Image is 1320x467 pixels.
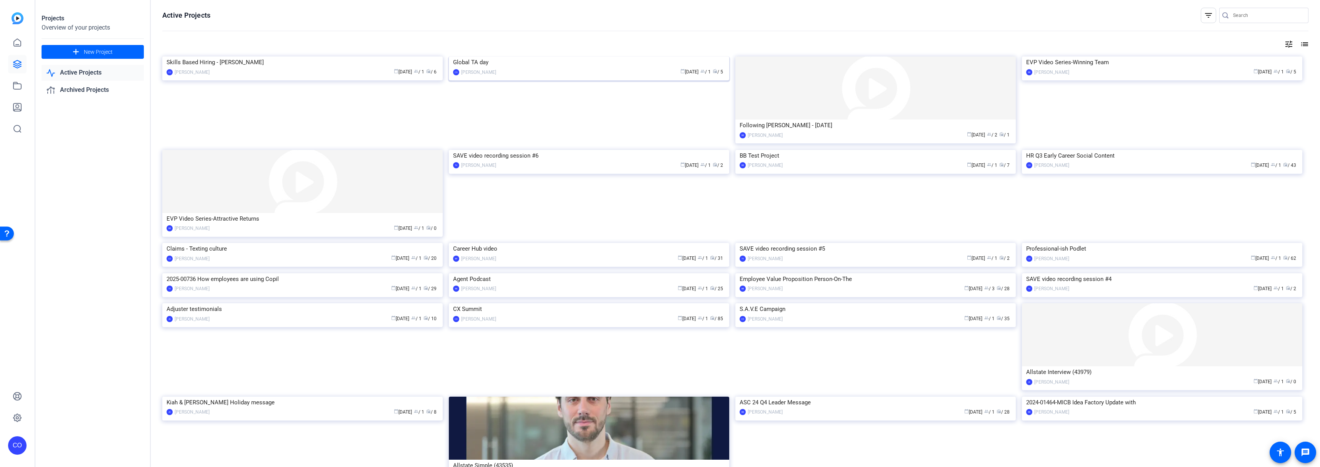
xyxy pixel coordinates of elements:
[987,162,992,167] span: group
[740,273,1012,285] div: Employee Value Proposition Person-On-The
[394,226,412,231] span: [DATE]
[999,255,1004,260] span: radio
[426,69,431,73] span: radio
[426,69,437,75] span: / 6
[710,316,723,321] span: / 85
[680,69,685,73] span: calendar_today
[453,162,459,168] div: TV
[1026,379,1032,385] div: JK
[984,286,989,290] span: group
[740,132,746,138] div: BB
[698,286,702,290] span: group
[453,316,459,322] div: CO
[42,45,144,59] button: New Project
[987,256,997,261] span: / 1
[1026,162,1032,168] div: CO
[964,409,969,414] span: calendar_today
[167,69,173,75] div: CO
[414,69,418,73] span: group
[680,162,685,167] span: calendar_today
[1286,286,1296,291] span: / 2
[1271,162,1275,167] span: group
[414,409,418,414] span: group
[394,409,412,415] span: [DATE]
[997,409,1001,414] span: radio
[1253,379,1272,384] span: [DATE]
[461,315,496,323] div: [PERSON_NAME]
[740,316,746,322] div: CO
[713,69,723,75] span: / 5
[1026,243,1298,254] div: Professional-ish Podlet
[1273,69,1278,73] span: group
[1286,409,1290,414] span: radio
[698,316,708,321] span: / 1
[698,316,702,320] span: group
[1286,379,1290,383] span: radio
[967,256,985,261] span: [DATE]
[391,286,409,291] span: [DATE]
[964,286,969,290] span: calendar_today
[964,316,982,321] span: [DATE]
[394,69,412,75] span: [DATE]
[698,286,708,291] span: / 1
[700,69,705,73] span: group
[175,255,210,263] div: [PERSON_NAME]
[42,82,144,98] a: Archived Projects
[42,14,144,23] div: Projects
[984,409,995,415] span: / 1
[175,224,210,232] div: [PERSON_NAME]
[1026,57,1298,68] div: EVP Video Series-Winning Team
[391,255,396,260] span: calendar_today
[740,397,1012,408] div: ASC 24 Q4 Leader Message
[984,316,995,321] span: / 1
[411,286,416,290] span: group
[461,68,496,76] div: [PERSON_NAME]
[967,162,972,167] span: calendar_today
[1283,162,1288,167] span: radio
[453,256,459,262] div: BP
[391,286,396,290] span: calendar_today
[678,286,696,291] span: [DATE]
[1253,379,1258,383] span: calendar_today
[710,286,723,291] span: / 25
[748,408,783,416] div: [PERSON_NAME]
[740,409,746,415] div: BB
[740,120,1012,131] div: Following [PERSON_NAME] - [DATE]
[678,316,682,320] span: calendar_today
[997,409,1010,415] span: / 28
[1273,409,1284,415] span: / 1
[1253,409,1258,414] span: calendar_today
[167,409,173,415] div: JK
[967,132,985,138] span: [DATE]
[748,285,783,292] div: [PERSON_NAME]
[1273,69,1284,75] span: / 1
[414,69,424,75] span: / 1
[453,150,725,161] div: SAVE video recording session #6
[678,286,682,290] span: calendar_today
[411,316,416,320] span: group
[1301,448,1310,457] mat-icon: message
[394,409,398,414] span: calendar_today
[167,225,173,231] div: BB
[1026,397,1298,408] div: 2024-01464-MICB Idea Factory Update with
[740,162,746,168] div: BB
[1253,69,1272,75] span: [DATE]
[426,226,437,231] span: / 0
[700,69,711,75] span: / 1
[1286,409,1296,415] span: / 5
[1251,255,1255,260] span: calendar_today
[1251,256,1269,261] span: [DATE]
[1233,11,1302,20] input: Search
[1026,409,1032,415] div: BB
[1299,40,1308,49] mat-icon: list
[42,65,144,81] a: Active Projects
[964,316,969,320] span: calendar_today
[740,256,746,262] div: TV
[987,255,992,260] span: group
[42,23,144,32] div: Overview of your projects
[1283,255,1288,260] span: radio
[453,57,725,68] div: Global TA day
[713,163,723,168] span: / 2
[453,243,725,254] div: Career Hub video
[1251,162,1255,167] span: calendar_today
